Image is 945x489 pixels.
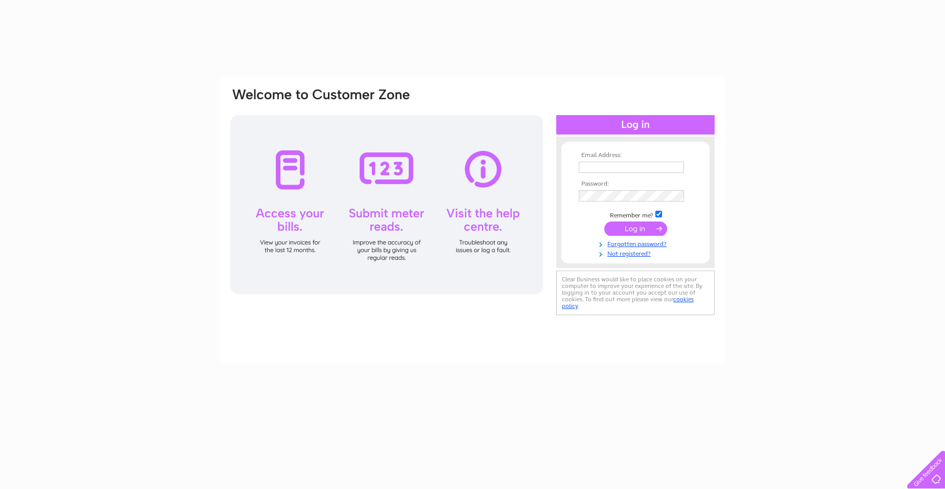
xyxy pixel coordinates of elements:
[576,181,695,188] th: Password:
[579,238,695,248] a: Forgotten password?
[556,271,715,315] div: Clear Business would like to place cookies on your computer to improve your experience of the sit...
[576,152,695,159] th: Email Address:
[562,296,694,309] a: cookies policy
[604,221,667,236] input: Submit
[576,209,695,219] td: Remember me?
[579,248,695,258] a: Not registered?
